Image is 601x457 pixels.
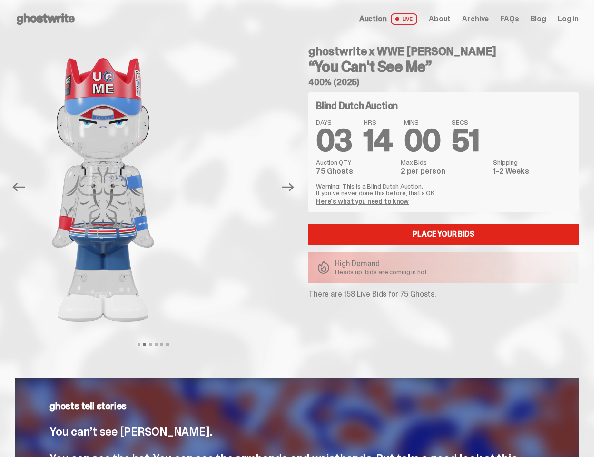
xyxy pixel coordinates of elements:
[404,121,441,160] span: 00
[149,343,152,346] button: View slide 3
[531,15,546,23] a: Blog
[316,183,571,196] p: Warning: This is a Blind Dutch Auction. If you’ve never done this before, that’s OK.
[308,59,579,74] h3: “You Can't See Me”
[452,119,479,126] span: SECS
[462,15,489,23] a: Archive
[364,119,393,126] span: HRS
[401,168,487,175] dd: 2 per person
[316,159,395,166] dt: Auction QTY
[558,15,579,23] a: Log in
[500,15,519,23] a: FAQs
[316,101,398,110] h4: Blind Dutch Auction
[359,13,417,25] a: Auction LIVE
[155,343,158,346] button: View slide 4
[308,224,579,245] a: Place your Bids
[49,424,212,439] span: You can’t see [PERSON_NAME].
[359,15,387,23] span: Auction
[277,177,298,198] button: Next
[493,168,571,175] dd: 1-2 Weeks
[401,159,487,166] dt: Max Bids
[493,159,571,166] dt: Shipping
[308,46,579,57] h4: ghostwrite x WWE [PERSON_NAME]
[429,15,451,23] a: About
[8,177,29,198] button: Previous
[452,121,479,160] span: 51
[335,260,427,268] p: High Demand
[257,38,500,342] img: John_Cena_Hero_3.png
[316,119,352,126] span: DAYS
[316,197,409,206] a: Here's what you need to know
[391,13,418,25] span: LIVE
[335,268,427,275] p: Heads up: bids are coming in hot
[160,343,163,346] button: View slide 5
[308,78,579,87] h5: 400% (2025)
[364,121,393,160] span: 14
[316,168,395,175] dd: 75 Ghosts
[138,343,140,346] button: View slide 1
[308,290,579,298] p: There are 158 Live Bids for 75 Ghosts.
[143,343,146,346] button: View slide 2
[404,119,441,126] span: MINS
[316,121,352,160] span: 03
[166,343,169,346] button: View slide 6
[49,401,544,411] p: ghosts tell stories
